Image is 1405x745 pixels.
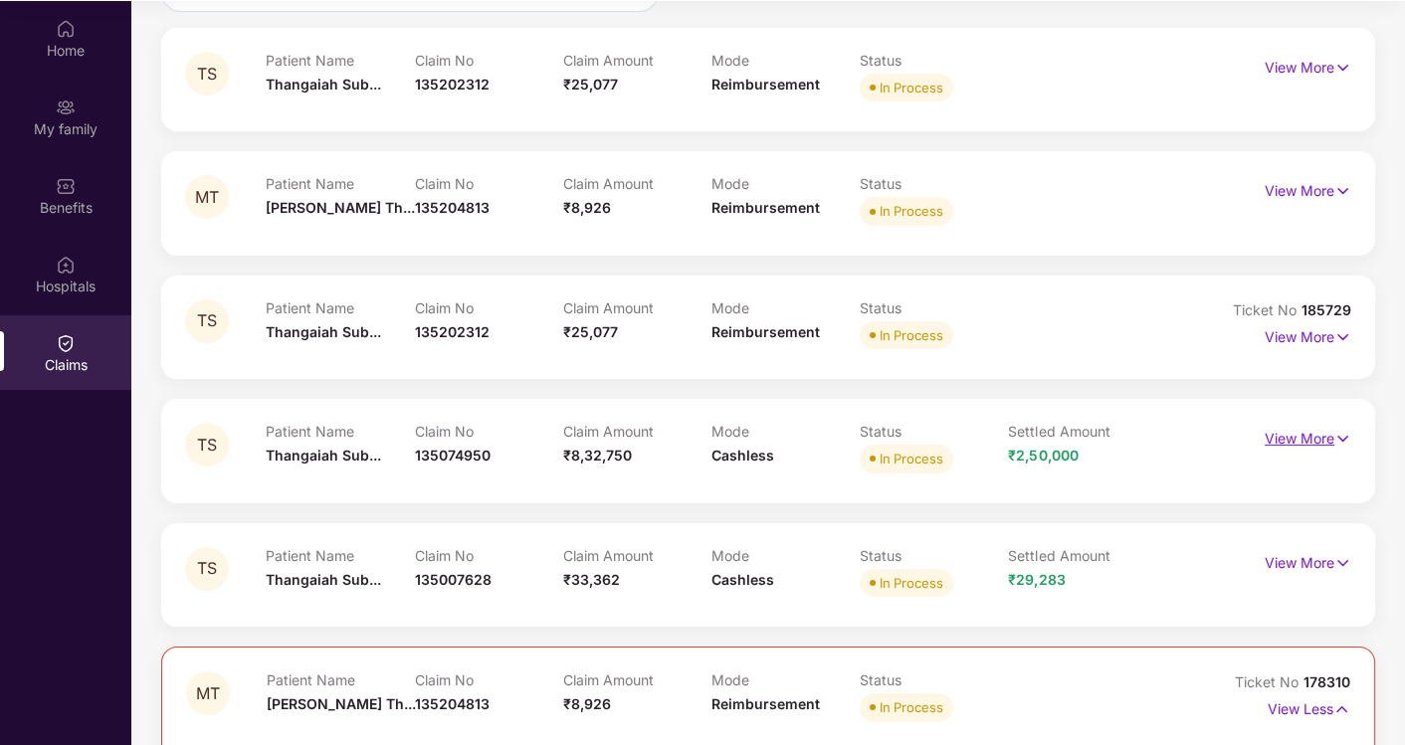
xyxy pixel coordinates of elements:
span: Reimbursement [711,323,820,340]
span: Cashless [711,571,774,588]
span: Reimbursement [711,199,820,216]
span: Thangaiah Sub... [266,447,381,464]
div: In Process [880,78,943,97]
span: TS [197,66,217,83]
p: Settled Amount [1008,423,1156,440]
span: 135204813 [415,695,490,712]
p: Claim Amount [563,52,711,69]
p: Claim Amount [563,175,711,192]
img: svg+xml;base64,PHN2ZyB4bWxucz0iaHR0cDovL3d3dy53My5vcmcvMjAwMC9zdmciIHdpZHRoPSIxNyIgaGVpZ2h0PSIxNy... [1334,180,1351,202]
span: ₹8,32,750 [563,447,632,464]
p: Patient Name [266,175,414,192]
p: Patient Name [266,52,414,69]
p: Claim No [415,175,563,192]
p: Mode [711,671,860,688]
p: Mode [711,547,860,564]
p: Claim No [415,52,563,69]
span: TS [197,437,217,454]
span: ₹8,926 [563,695,611,712]
div: In Process [880,201,943,221]
span: Reimbursement [711,76,820,93]
p: Claim Amount [563,423,711,440]
p: Patient Name [266,299,414,316]
div: In Process [880,325,943,345]
p: View More [1265,321,1351,348]
p: View More [1265,423,1351,450]
p: View More [1265,175,1351,202]
p: Claim Amount [563,299,711,316]
p: Status [860,175,1008,192]
img: svg+xml;base64,PHN2ZyBpZD0iQ2xhaW0iIHhtbG5zPSJodHRwOi8vd3d3LnczLm9yZy8yMDAwL3N2ZyIgd2lkdGg9IjIwIi... [56,333,76,353]
span: 185729 [1302,301,1351,318]
p: Status [860,671,1008,688]
img: svg+xml;base64,PHN2ZyB4bWxucz0iaHR0cDovL3d3dy53My5vcmcvMjAwMC9zdmciIHdpZHRoPSIxNyIgaGVpZ2h0PSIxNy... [1334,326,1351,348]
p: Patient Name [266,423,414,440]
p: Mode [711,175,860,192]
span: 135202312 [415,323,490,340]
span: Thangaiah Sub... [266,571,381,588]
p: Mode [711,299,860,316]
span: ₹2,50,000 [1008,447,1078,464]
span: Reimbursement [711,695,820,712]
span: ₹8,926 [563,199,611,216]
span: ₹25,077 [563,323,618,340]
p: Claim Amount [563,671,711,688]
p: Patient Name [266,547,414,564]
img: svg+xml;base64,PHN2ZyB4bWxucz0iaHR0cDovL3d3dy53My5vcmcvMjAwMC9zdmciIHdpZHRoPSIxNyIgaGVpZ2h0PSIxNy... [1334,428,1351,450]
span: Thangaiah Sub... [266,323,381,340]
p: View More [1265,52,1351,79]
span: 135007628 [415,571,492,588]
span: 135074950 [415,447,491,464]
p: Mode [711,52,860,69]
img: svg+xml;base64,PHN2ZyBpZD0iSG9tZSIgeG1sbnM9Imh0dHA6Ly93d3cudzMub3JnLzIwMDAvc3ZnIiB3aWR0aD0iMjAiIG... [56,19,76,39]
p: View More [1265,547,1351,574]
span: ₹29,283 [1008,571,1065,588]
span: Ticket No [1233,301,1302,318]
img: svg+xml;base64,PHN2ZyB4bWxucz0iaHR0cDovL3d3dy53My5vcmcvMjAwMC9zdmciIHdpZHRoPSIxNyIgaGVpZ2h0PSIxNy... [1334,552,1351,574]
span: Ticket No [1235,673,1304,690]
p: Settled Amount [1008,547,1156,564]
p: Status [860,299,1008,316]
p: View Less [1268,693,1350,720]
span: [PERSON_NAME] Th... [267,695,416,712]
p: Patient Name [267,671,415,688]
span: 178310 [1304,673,1350,690]
div: In Process [880,697,943,717]
img: svg+xml;base64,PHN2ZyB4bWxucz0iaHR0cDovL3d3dy53My5vcmcvMjAwMC9zdmciIHdpZHRoPSIxNyIgaGVpZ2h0PSIxNy... [1334,57,1351,79]
p: Status [860,547,1008,564]
p: Claim Amount [563,547,711,564]
span: Thangaiah Sub... [266,76,381,93]
img: svg+xml;base64,PHN2ZyBpZD0iSG9zcGl0YWxzIiB4bWxucz0iaHR0cDovL3d3dy53My5vcmcvMjAwMC9zdmciIHdpZHRoPS... [56,255,76,275]
p: Claim No [415,671,563,688]
span: MT [195,189,219,206]
span: ₹33,362 [563,571,620,588]
div: In Process [880,573,943,593]
span: ₹25,077 [563,76,618,93]
div: In Process [880,449,943,468]
span: TS [197,312,217,329]
span: 135204813 [415,199,490,216]
span: [PERSON_NAME] Th... [266,199,415,216]
span: Cashless [711,447,774,464]
p: Claim No [415,423,563,440]
span: TS [197,560,217,577]
p: Claim No [415,547,563,564]
img: svg+xml;base64,PHN2ZyB3aWR0aD0iMjAiIGhlaWdodD0iMjAiIHZpZXdCb3g9IjAgMCAyMCAyMCIgZmlsbD0ibm9uZSIgeG... [56,97,76,117]
img: svg+xml;base64,PHN2ZyBpZD0iQmVuZWZpdHMiIHhtbG5zPSJodHRwOi8vd3d3LnczLm9yZy8yMDAwL3N2ZyIgd2lkdGg9Ij... [56,176,76,196]
p: Status [860,52,1008,69]
p: Mode [711,423,860,440]
span: MT [196,685,220,702]
span: 135202312 [415,76,490,93]
img: svg+xml;base64,PHN2ZyB4bWxucz0iaHR0cDovL3d3dy53My5vcmcvMjAwMC9zdmciIHdpZHRoPSIxNyIgaGVpZ2h0PSIxNy... [1333,698,1350,720]
p: Status [860,423,1008,440]
p: Claim No [415,299,563,316]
